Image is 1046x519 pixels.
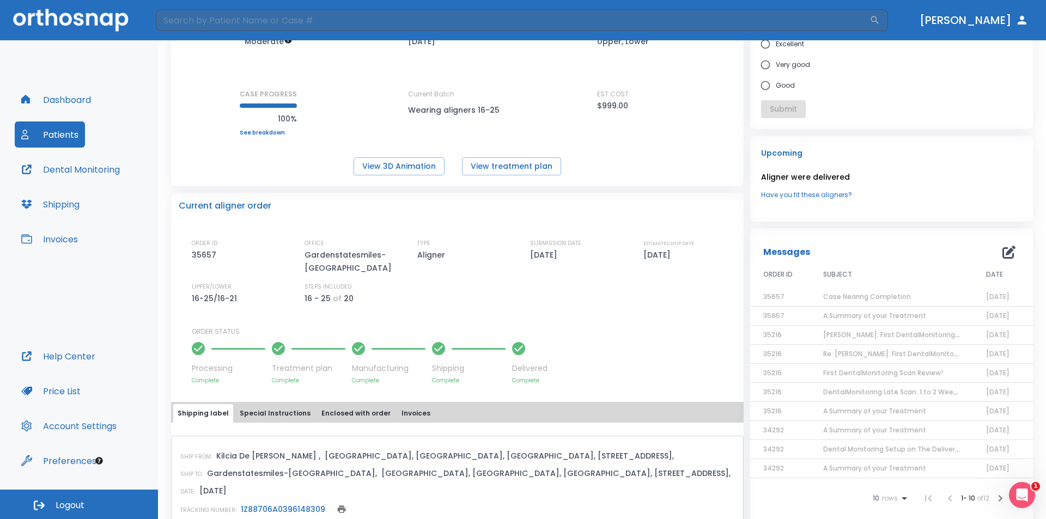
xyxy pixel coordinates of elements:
[823,368,943,377] span: First DentalMonitoring Scan Review!
[352,376,425,384] p: Complete
[597,35,649,48] p: Upper, Lower
[512,363,548,374] p: Delivered
[873,494,879,502] span: 10
[56,499,84,511] span: Logout
[763,292,784,301] span: 35657
[986,368,1009,377] span: [DATE]
[15,343,102,369] button: Help Center
[192,327,736,337] p: ORDER STATUS
[15,156,126,182] a: Dental Monitoring
[823,463,926,473] span: A Summary of your Treatment
[397,404,435,423] button: Invoices
[986,463,1009,473] span: [DATE]
[352,363,425,374] p: Manufacturing
[761,146,1022,160] p: Upcoming
[763,368,782,377] span: 35216
[986,425,1009,435] span: [DATE]
[597,89,629,99] p: EST COST
[823,330,1000,339] span: [PERSON_NAME]: First DentalMonitoring Scan Review!
[245,36,293,47] span: Up to 20 Steps (40 aligners)
[408,103,506,117] p: Wearing aligners 16-25
[180,505,236,515] p: TRACKING NUMBER:
[15,226,84,252] a: Invoices
[432,376,506,384] p: Complete
[192,376,265,384] p: Complete
[915,10,1033,30] button: [PERSON_NAME]
[530,239,581,248] p: SUBMISSION DATE
[235,404,315,423] button: Special Instructions
[763,246,810,259] p: Messages
[344,292,354,305] p: 20
[776,38,804,51] span: Excellent
[325,449,674,462] p: [GEOGRAPHIC_DATA], [GEOGRAPHIC_DATA], [GEOGRAPHIC_DATA], [STREET_ADDRESS],
[986,270,1003,279] span: DATE
[432,363,506,374] p: Shipping
[240,89,297,99] p: CASE PROGRESS
[761,190,1022,200] a: Have you fit these aligners?
[823,444,974,454] span: Dental Monitoring Setup on The Delivery Day
[763,463,784,473] span: 34292
[15,191,86,217] button: Shipping
[192,248,220,261] p: 35657
[15,413,123,439] button: Account Settings
[823,270,852,279] span: SUBJECT
[643,239,694,248] p: ESTIMATED SHIP DATE
[240,112,297,125] p: 100%
[180,469,203,479] p: SHIP TO:
[207,467,377,480] p: Gardenstatesmiles-[GEOGRAPHIC_DATA],
[241,504,325,515] a: 1Z88706A0396148309
[823,406,926,416] span: A Summary of your Treatment
[763,349,782,358] span: 35216
[354,157,445,175] button: View 3D Animation
[334,502,349,517] button: print
[15,121,85,148] button: Patients
[961,493,977,503] span: 1 - 10
[408,89,506,99] p: Current Batch
[192,282,232,292] p: UPPER/LOWER
[763,444,784,454] span: 34292
[305,292,331,305] p: 16 - 25
[986,444,1009,454] span: [DATE]
[823,425,926,435] span: A Summary of your Treatment
[15,87,98,113] a: Dashboard
[763,311,784,320] span: 35657
[512,376,548,384] p: Complete
[462,157,561,175] button: View treatment plan
[317,404,395,423] button: Enclosed with order
[763,387,782,396] span: 35216
[381,467,731,480] p: [GEOGRAPHIC_DATA], [GEOGRAPHIC_DATA], [GEOGRAPHIC_DATA], [STREET_ADDRESS],
[192,363,265,374] p: Processing
[763,270,793,279] span: ORDER ID
[305,282,351,292] p: STEPS INCLUDED
[192,239,217,248] p: ORDER ID
[986,292,1009,301] span: [DATE]
[15,448,103,474] a: Preferences
[13,9,129,31] img: Orthosnap
[986,311,1009,320] span: [DATE]
[94,456,104,466] div: Tooltip anchor
[763,330,782,339] span: 35216
[199,484,227,497] p: [DATE]
[417,239,430,248] p: TYPE
[763,406,782,416] span: 35216
[192,292,241,305] p: 16-25/16-21
[986,406,1009,416] span: [DATE]
[879,494,898,502] span: rows
[776,79,795,92] span: Good
[240,130,297,136] a: See breakdown
[417,248,449,261] p: Aligner
[530,248,561,261] p: [DATE]
[761,170,1022,184] p: Aligner were delivered
[408,35,435,48] p: [DATE]
[823,387,1002,396] span: DentalMonitoring Late Scan: 1 to 2 Weeks Notification
[597,99,628,112] p: $999.00
[986,387,1009,396] span: [DATE]
[216,449,320,462] p: Kilcia De [PERSON_NAME] ,
[15,378,87,404] button: Price List
[1009,482,1035,508] iframe: Intercom live chat
[173,404,741,423] div: tabs
[180,452,212,462] p: SHIP FROM:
